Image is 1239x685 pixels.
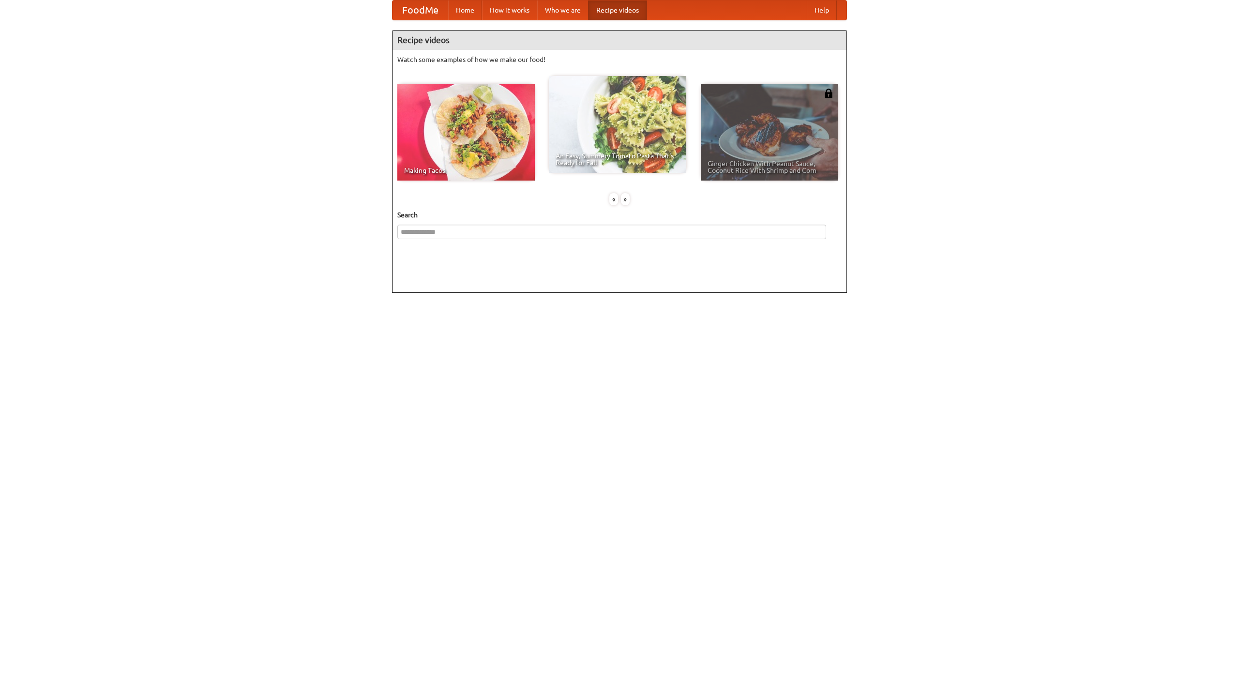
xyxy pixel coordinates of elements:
a: How it works [482,0,537,20]
a: Help [807,0,837,20]
span: Making Tacos [404,167,528,174]
h4: Recipe videos [393,30,846,50]
a: Making Tacos [397,84,535,181]
p: Watch some examples of how we make our food! [397,55,842,64]
a: FoodMe [393,0,448,20]
span: An Easy, Summery Tomato Pasta That's Ready for Fall [556,152,680,166]
a: Home [448,0,482,20]
a: An Easy, Summery Tomato Pasta That's Ready for Fall [549,76,686,173]
img: 483408.png [824,89,833,98]
div: » [621,193,630,205]
a: Recipe videos [589,0,647,20]
a: Who we are [537,0,589,20]
h5: Search [397,210,842,220]
div: « [609,193,618,205]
